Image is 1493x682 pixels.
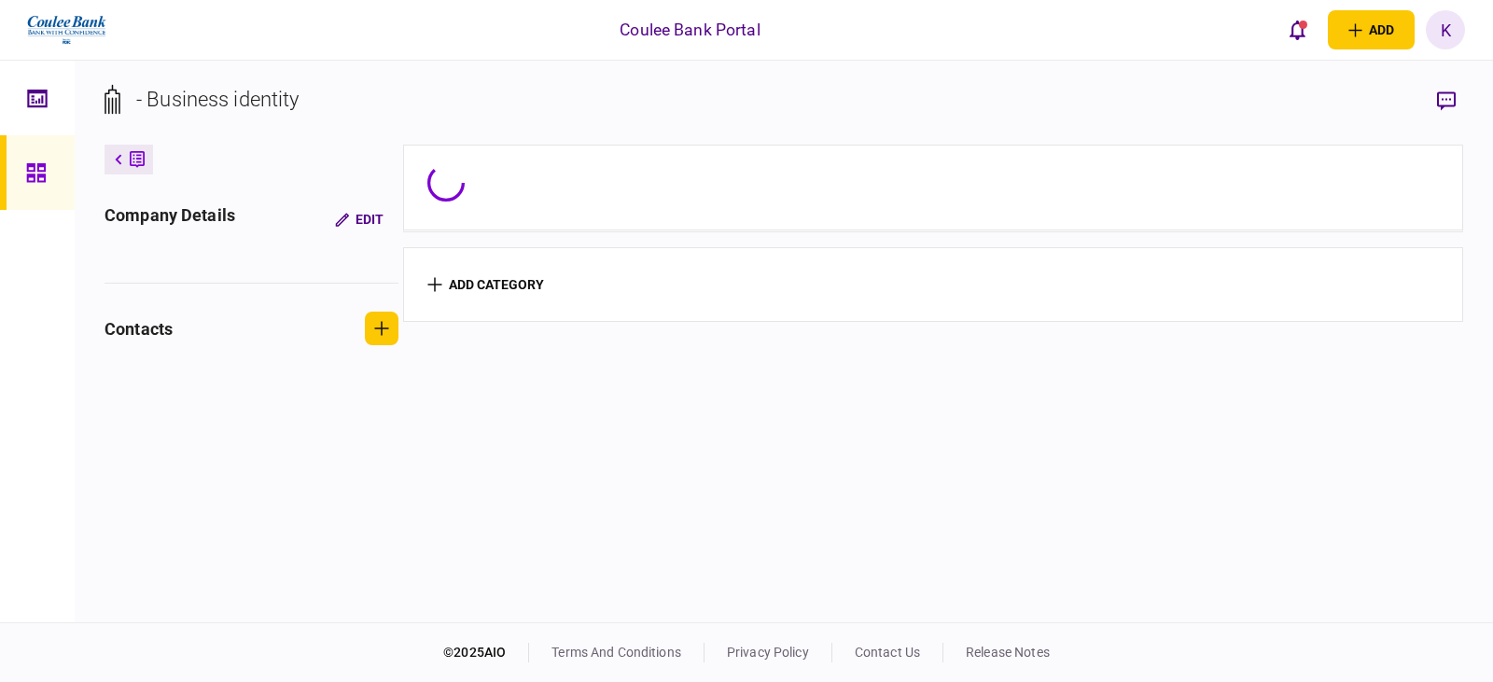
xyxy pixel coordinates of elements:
[855,645,920,660] a: contact us
[620,18,760,42] div: Coulee Bank Portal
[136,84,300,115] div: - Business identity
[1426,10,1465,49] button: K
[551,645,681,660] a: terms and conditions
[966,645,1050,660] a: release notes
[25,7,108,53] img: client company logo
[105,316,173,341] div: contacts
[427,277,544,292] button: add category
[1328,10,1415,49] button: open adding identity options
[443,643,529,662] div: © 2025 AIO
[320,202,398,236] button: Edit
[727,645,809,660] a: privacy policy
[105,202,235,236] div: company details
[1277,10,1317,49] button: open notifications list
